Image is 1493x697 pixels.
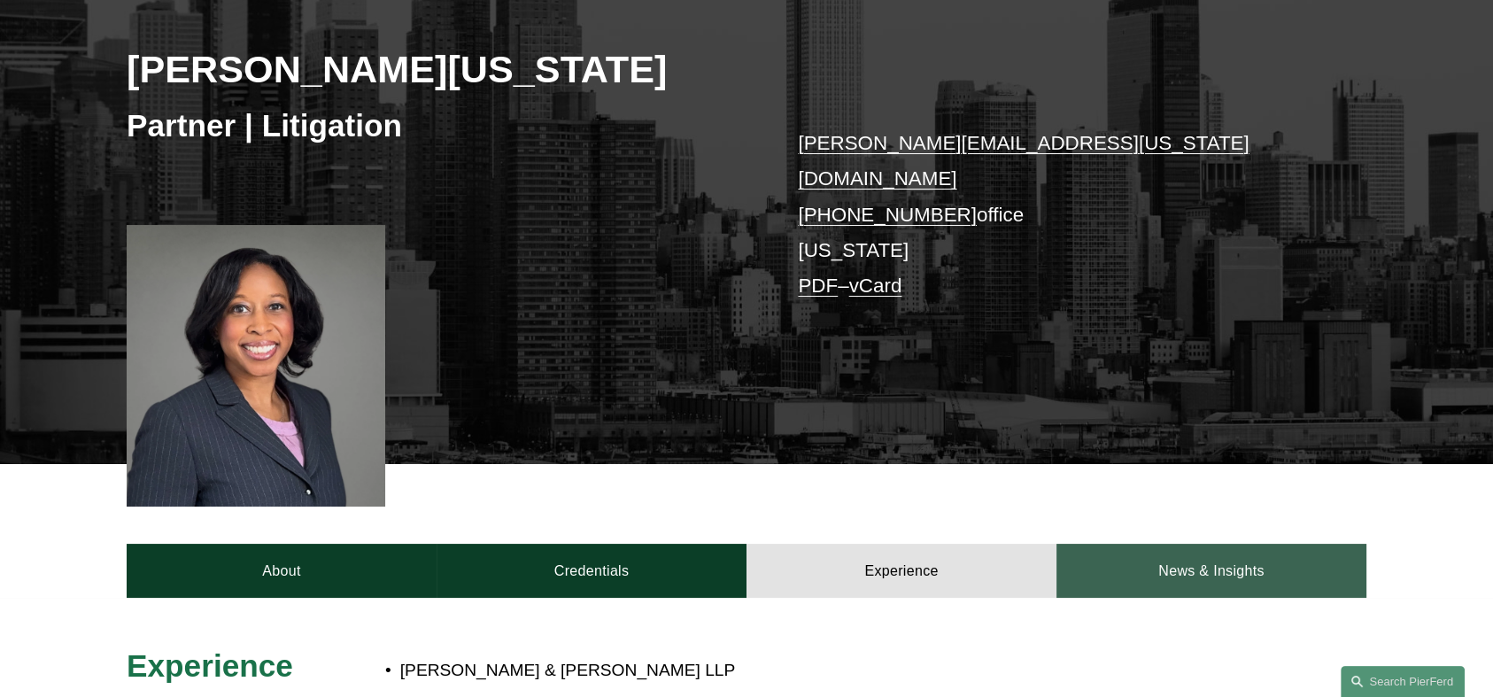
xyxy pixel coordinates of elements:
[437,544,746,597] a: Credentials
[849,275,902,297] a: vCard
[1056,544,1366,597] a: News & Insights
[127,648,293,683] span: Experience
[746,544,1056,597] a: Experience
[1341,666,1465,697] a: Search this site
[400,655,1211,686] p: [PERSON_NAME] & [PERSON_NAME] LLP
[127,106,746,145] h3: Partner | Litigation
[127,46,746,92] h2: [PERSON_NAME][US_STATE]
[798,132,1249,190] a: [PERSON_NAME][EMAIL_ADDRESS][US_STATE][DOMAIN_NAME]
[798,275,838,297] a: PDF
[798,204,977,226] a: [PHONE_NUMBER]
[798,126,1314,305] p: office [US_STATE] –
[127,544,437,597] a: About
